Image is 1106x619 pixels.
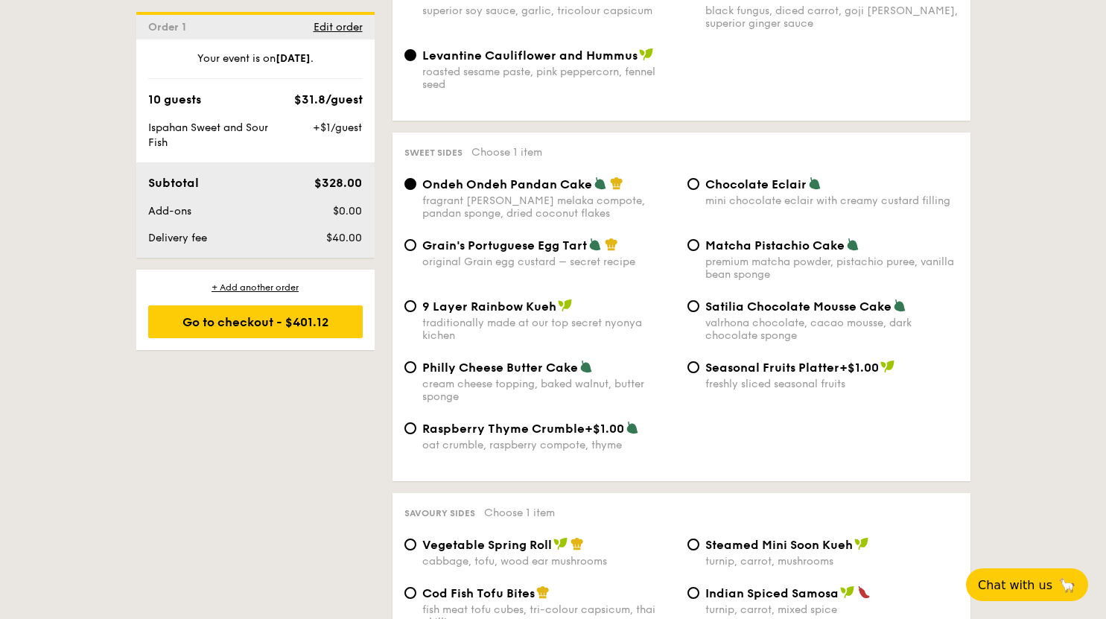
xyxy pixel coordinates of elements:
img: icon-chef-hat.a58ddaea.svg [610,177,623,190]
span: Chat with us [978,578,1052,592]
img: icon-vegetarian.fe4039eb.svg [594,177,607,190]
div: premium matcha powder, pistachio puree, vanilla bean sponge [705,255,959,281]
img: icon-vegetarian.fe4039eb.svg [626,421,639,434]
span: Cod Fish Tofu Bites [422,586,535,600]
input: Steamed Mini Soon Kuehturnip, carrot, mushrooms [687,539,699,550]
div: Your event is on . [148,51,363,79]
input: Vegetable Spring Rollcabbage, tofu, wood ear mushrooms [404,539,416,550]
span: 🦙 [1058,577,1076,594]
span: Levantine Cauliflower and Hummus [422,48,638,63]
span: Chocolate Eclair [705,177,807,191]
img: icon-vegan.f8ff3823.svg [854,537,869,550]
span: Raspberry Thyme Crumble [422,422,585,436]
input: Matcha Pistachio Cakepremium matcha powder, pistachio puree, vanilla bean sponge [687,239,699,251]
div: fragrant [PERSON_NAME] melaka compote, pandan sponge, dried coconut flakes [422,194,676,220]
img: icon-chef-hat.a58ddaea.svg [605,238,618,251]
span: Add-ons [148,205,191,218]
div: 10 guests [148,91,201,109]
span: Indian Spiced Samosa [705,586,839,600]
input: Ondeh Ondeh Pandan Cakefragrant [PERSON_NAME] melaka compote, pandan sponge, dried coconut flakes [404,178,416,190]
div: traditionally made at our top secret nyonya kichen [422,317,676,342]
span: Ispahan Sweet and Sour Fish [148,121,268,149]
div: superior soy sauce, garlic, tricolour capsicum [422,4,676,17]
span: Satilia Chocolate Mousse Cake [705,299,892,314]
div: $31.8/guest [294,91,363,109]
div: + Add another order [148,282,363,293]
span: +$1/guest [313,121,362,134]
span: Delivery fee [148,232,207,244]
input: Philly Cheese Butter Cakecream cheese topping, baked walnut, butter sponge [404,361,416,373]
img: icon-vegetarian.fe4039eb.svg [893,299,906,312]
input: Levantine Cauliflower and Hummusroasted sesame paste, pink peppercorn, fennel seed [404,49,416,61]
div: black fungus, diced carrot, goji [PERSON_NAME], superior ginger sauce [705,4,959,30]
div: turnip, carrot, mixed spice [705,603,959,616]
input: Cod Fish Tofu Bitesfish meat tofu cubes, tri-colour capsicum, thai chilli sauce [404,587,416,599]
span: Sweet sides [404,147,463,158]
span: Choose 1 item [484,507,555,519]
span: $0.00 [333,205,362,218]
button: Chat with us🦙 [966,568,1088,601]
span: Order 1 [148,21,192,34]
div: valrhona chocolate, cacao mousse, dark chocolate sponge [705,317,959,342]
span: Ondeh Ondeh Pandan Cake [422,177,592,191]
img: icon-vegetarian.fe4039eb.svg [808,177,821,190]
span: Philly Cheese Butter Cake [422,361,578,375]
img: icon-spicy.37a8142b.svg [857,585,871,599]
div: cabbage, tofu, wood ear mushrooms [422,555,676,568]
img: icon-vegetarian.fe4039eb.svg [588,238,602,251]
span: Vegetable Spring Roll [422,538,552,552]
span: $328.00 [314,176,362,190]
span: Edit order [314,21,363,34]
span: Choose 1 item [471,146,542,159]
input: 9 Layer Rainbow Kuehtraditionally made at our top secret nyonya kichen [404,300,416,312]
div: oat crumble, raspberry compote, thyme [422,439,676,451]
div: freshly sliced seasonal fruits [705,378,959,390]
span: +$1.00 [585,422,624,436]
img: icon-vegan.f8ff3823.svg [840,585,855,599]
span: Seasonal Fruits Platter [705,361,839,375]
img: icon-vegan.f8ff3823.svg [553,537,568,550]
div: turnip, carrot, mushrooms [705,555,959,568]
input: Seasonal Fruits Platter+$1.00freshly sliced seasonal fruits [687,361,699,373]
img: icon-chef-hat.a58ddaea.svg [571,537,584,550]
input: Indian Spiced Samosaturnip, carrot, mixed spice [687,587,699,599]
div: original Grain egg custard – secret recipe [422,255,676,268]
span: Steamed Mini Soon Kueh [705,538,853,552]
input: Chocolate Eclairmini chocolate eclair with creamy custard filling [687,178,699,190]
span: $40.00 [326,232,362,244]
span: Subtotal [148,176,199,190]
span: +$1.00 [839,361,879,375]
span: 9 Layer Rainbow Kueh [422,299,556,314]
div: roasted sesame paste, pink peppercorn, fennel seed [422,66,676,91]
input: Grain's Portuguese Egg Tartoriginal Grain egg custard – secret recipe [404,239,416,251]
input: Satilia Chocolate Mousse Cakevalrhona chocolate, cacao mousse, dark chocolate sponge [687,300,699,312]
span: Grain's Portuguese Egg Tart [422,238,587,253]
span: Savoury sides [404,508,475,518]
img: icon-vegetarian.fe4039eb.svg [579,360,593,373]
span: Matcha Pistachio Cake [705,238,845,253]
img: icon-vegan.f8ff3823.svg [639,48,654,61]
img: icon-chef-hat.a58ddaea.svg [536,585,550,599]
input: Raspberry Thyme Crumble+$1.00oat crumble, raspberry compote, thyme [404,422,416,434]
div: Go to checkout - $401.12 [148,305,363,338]
img: icon-vegan.f8ff3823.svg [558,299,573,312]
div: cream cheese topping, baked walnut, butter sponge [422,378,676,403]
div: mini chocolate eclair with creamy custard filling [705,194,959,207]
img: icon-vegetarian.fe4039eb.svg [846,238,859,251]
img: icon-vegan.f8ff3823.svg [880,360,895,373]
strong: [DATE] [276,52,311,65]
